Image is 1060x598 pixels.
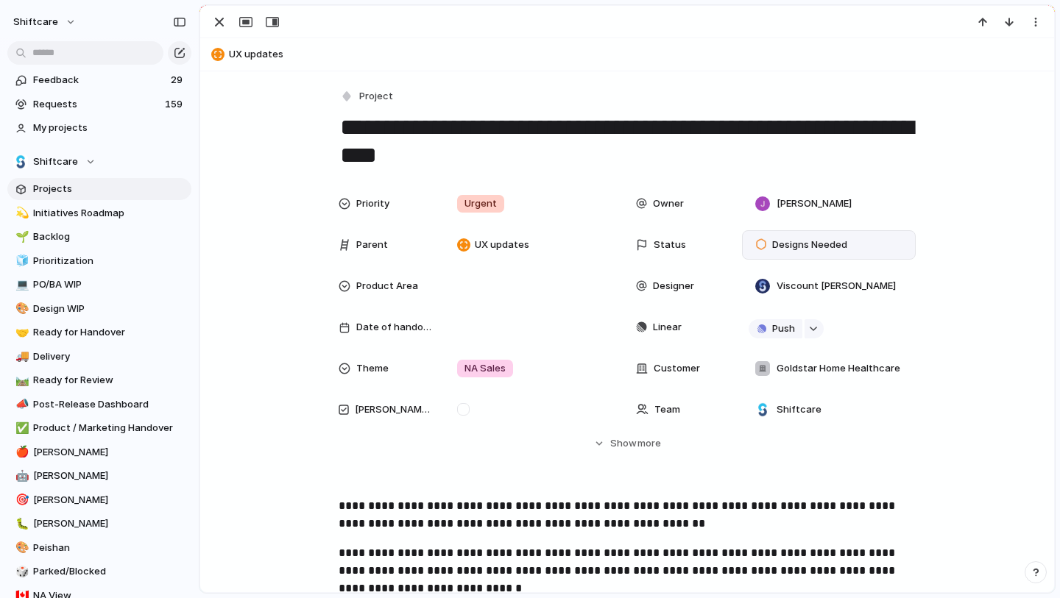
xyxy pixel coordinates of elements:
button: 🤖 [13,469,28,483]
span: [PERSON_NAME] [33,493,186,508]
span: Push [772,321,795,336]
div: 🤖 [15,468,26,485]
span: Product / Marketing Handover [33,421,186,435]
span: 159 [165,97,185,112]
span: NA Sales [464,361,506,376]
button: Showmore [339,430,916,457]
a: 🎯[PERSON_NAME] [7,489,191,511]
span: Viscount [PERSON_NAME] [777,279,896,293]
div: 🍎 [15,444,26,460]
button: 🌱 [13,229,28,244]
button: 🐛 [13,516,28,531]
span: Peishan [33,541,186,555]
div: 🧊 [15,252,26,269]
button: 🤝 [13,325,28,340]
div: 🎨 [15,539,26,556]
span: Post-Release Dashboard [33,397,186,412]
span: Goldstar Home Healthcare [777,361,900,376]
a: Requests159 [7,93,191,115]
div: 💻 [15,277,26,293]
span: UX updates [475,238,529,252]
a: 🛤️Ready for Review [7,369,191,391]
a: ✅Product / Marketing Handover [7,417,191,439]
button: ✅ [13,421,28,435]
span: more [637,436,661,451]
button: 🚚 [13,349,28,364]
span: Date of handover [356,320,433,335]
button: 🎨 [13,302,28,316]
span: Designer [653,279,694,293]
a: 🧊Prioritization [7,250,191,272]
button: UX updates [207,43,1047,66]
button: 🍎 [13,445,28,460]
a: My projects [7,117,191,139]
span: PO/BA WIP [33,277,186,292]
a: 📣Post-Release Dashboard [7,394,191,416]
span: shiftcare [13,15,58,29]
div: 🤝 [15,324,26,341]
a: Projects [7,178,191,200]
div: 🎲Parked/Blocked [7,560,191,583]
div: 🎨 [15,300,26,317]
button: 🎨 [13,541,28,555]
span: Parent [356,238,388,252]
div: 💫 [15,204,26,221]
a: Feedback29 [7,69,191,91]
button: 🧊 [13,254,28,268]
span: Initiatives Roadmap [33,206,186,221]
a: 🤝Ready for Handover [7,321,191,344]
button: 🎲 [13,564,28,579]
div: 🌱 [15,229,26,246]
div: 🍎[PERSON_NAME] [7,441,191,463]
a: 🚚Delivery [7,346,191,368]
a: 🎨Peishan [7,537,191,559]
span: Designs Needed [772,238,847,252]
span: Feedback [33,73,166,88]
button: shiftcare [7,10,84,34]
button: 💻 [13,277,28,292]
span: Design WIP [33,302,186,316]
span: Parked/Blocked [33,564,186,579]
span: Team [654,402,680,417]
span: Linear [653,320,682,335]
button: 🎯 [13,493,28,508]
a: 🐛[PERSON_NAME] [7,513,191,535]
div: 🎲 [15,563,26,580]
span: Owner [653,196,684,211]
a: 💻PO/BA WIP [7,274,191,296]
span: Prioritization [33,254,186,268]
button: Project [337,86,397,107]
span: 29 [171,73,185,88]
a: 🎨Design WIP [7,298,191,320]
span: Project [359,89,393,104]
span: [PERSON_NAME] Watching [355,402,433,417]
span: Theme [356,361,389,376]
button: 📣 [13,397,28,412]
div: 🐛 [15,516,26,533]
div: 📣 [15,396,26,413]
span: Backlog [33,229,186,244]
span: [PERSON_NAME] [777,196,852,211]
span: Delivery [33,349,186,364]
span: [PERSON_NAME] [33,445,186,460]
a: 🌱Backlog [7,226,191,248]
span: Ready for Review [33,373,186,388]
span: My projects [33,121,186,135]
div: 🚚 [15,348,26,365]
span: Status [654,238,686,252]
span: Projects [33,182,186,196]
span: Shiftcare [777,402,821,417]
span: UX updates [229,47,1047,62]
span: [PERSON_NAME] [33,516,186,531]
button: 💫 [13,206,28,221]
a: 🤖[PERSON_NAME] [7,465,191,487]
